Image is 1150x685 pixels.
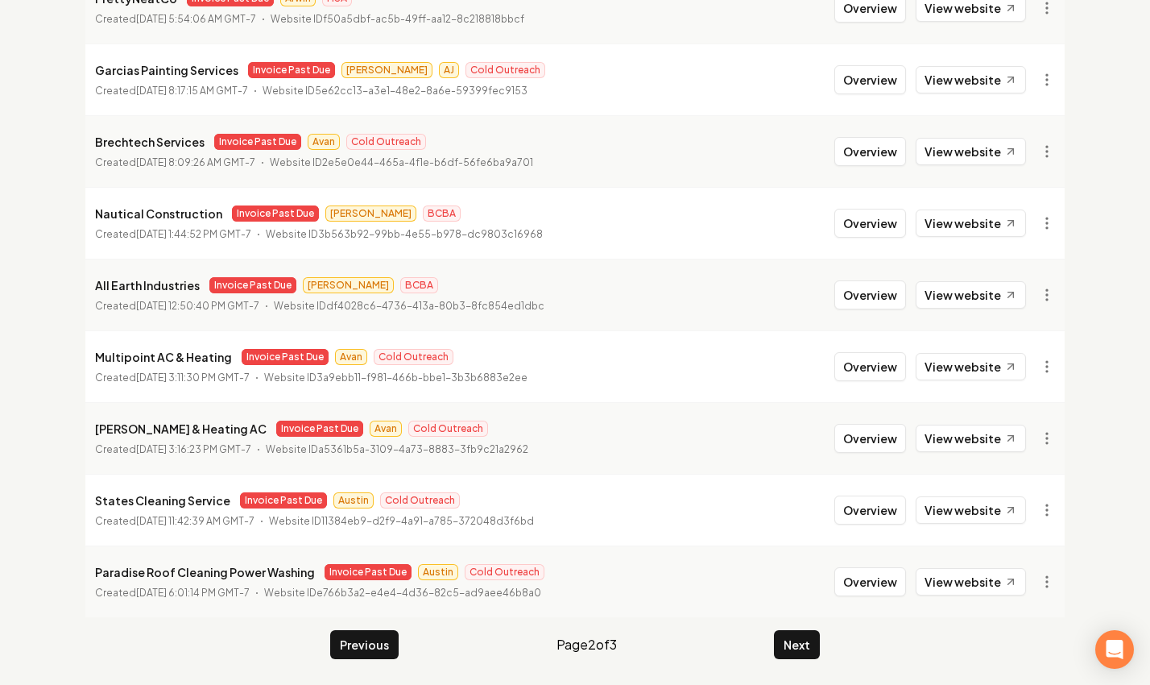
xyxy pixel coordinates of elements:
p: [PERSON_NAME] & Heating AC [95,419,267,438]
p: Created [95,226,251,243]
time: [DATE] 3:11:30 PM GMT-7 [136,372,250,384]
p: Website ID a5361b5a-3109-4a73-8883-3fb9c21a2962 [266,442,528,458]
time: [DATE] 5:54:06 AM GMT-7 [136,13,256,25]
span: Invoice Past Due [325,564,412,580]
button: Next [774,630,820,659]
time: [DATE] 1:44:52 PM GMT-7 [136,228,251,240]
p: Created [95,442,251,458]
a: View website [916,353,1026,380]
time: [DATE] 8:17:15 AM GMT-7 [136,85,248,97]
p: Website ID 5e62cc13-a3e1-48e2-8a6e-59399fec9153 [263,83,527,99]
span: Invoice Past Due [240,492,327,509]
span: Cold Outreach [465,564,544,580]
span: Austin [418,564,458,580]
span: Invoice Past Due [232,205,319,222]
span: Cold Outreach [374,349,453,365]
a: View website [916,66,1026,93]
span: Cold Outreach [380,492,460,509]
p: Created [95,83,248,99]
span: Austin [333,492,374,509]
p: Website ID 3a9ebb11-f981-466b-bbe1-3b3b6883e2ee [264,370,527,386]
p: Created [95,155,255,171]
p: Nautical Construction [95,204,222,223]
span: Avan [308,134,340,150]
p: All Earth Industries [95,276,200,295]
button: Overview [834,496,906,525]
button: Overview [834,137,906,166]
span: BCBA [423,205,461,222]
a: View website [916,568,1026,596]
button: Overview [834,424,906,453]
button: Overview [834,352,906,381]
button: Overview [834,280,906,309]
button: Overview [834,209,906,238]
p: Brechtech Services [95,132,205,152]
p: Multipoint AC & Heating [95,347,232,367]
a: View website [916,210,1026,237]
time: [DATE] 12:50:40 PM GMT-7 [136,300,259,312]
span: [PERSON_NAME] [303,277,394,293]
p: Created [95,11,256,27]
span: Cold Outreach [465,62,545,78]
span: Page 2 of 3 [556,635,617,654]
p: Created [95,298,259,314]
span: Invoice Past Due [209,277,296,293]
span: Avan [335,349,367,365]
span: Cold Outreach [346,134,426,150]
button: Overview [834,567,906,596]
p: Website ID df4028c6-4736-413a-80b3-8fc854ed1dbc [274,298,544,314]
p: States Cleaning Service [95,491,230,510]
div: Open Intercom Messenger [1095,630,1134,669]
p: Created [95,513,254,529]
time: [DATE] 6:01:14 PM GMT-7 [136,587,250,599]
span: Avan [370,421,402,437]
a: View website [916,281,1026,309]
span: AJ [439,62,459,78]
p: Website ID 11384eb9-d2f9-4a91-a785-372048d3f6bd [269,513,534,529]
span: Invoice Past Due [276,421,363,437]
span: Invoice Past Due [248,62,335,78]
a: View website [916,138,1026,165]
span: Invoice Past Due [242,349,329,365]
time: [DATE] 3:16:23 PM GMT-7 [136,443,251,455]
time: [DATE] 8:09:26 AM GMT-7 [136,156,255,168]
span: BCBA [400,277,438,293]
button: Previous [330,630,399,659]
span: [PERSON_NAME] [325,205,416,222]
p: Garcias Painting Services [95,60,238,80]
p: Created [95,585,250,601]
p: Website ID f50a5dbf-ac5b-49ff-aa12-8c218818bbcf [271,11,524,27]
a: View website [916,425,1026,452]
p: Website ID 2e5e0e44-465a-4f1e-b6df-56fe6ba9a701 [270,155,533,171]
p: Created [95,370,250,386]
span: Cold Outreach [408,421,488,437]
p: Website ID 3b563b92-99bb-4e55-b978-dc9803c16968 [266,226,543,243]
time: [DATE] 11:42:39 AM GMT-7 [136,515,254,527]
p: Website ID e766b3a2-e4e4-4d36-82c5-ad9aee46b8a0 [264,585,541,601]
p: Paradise Roof Cleaning Power Washing [95,563,315,582]
button: Overview [834,65,906,94]
span: [PERSON_NAME] [341,62,432,78]
span: Invoice Past Due [214,134,301,150]
a: View website [916,496,1026,524]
